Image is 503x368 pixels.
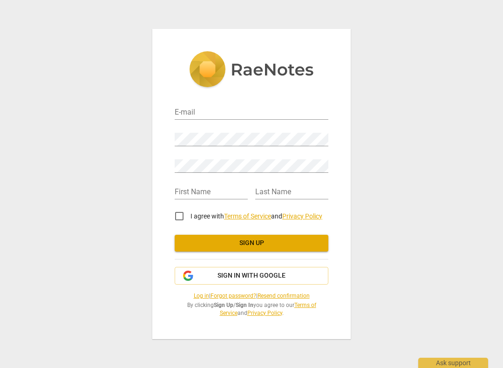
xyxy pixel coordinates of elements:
a: Terms of Service [224,212,271,220]
div: Ask support [418,358,488,368]
span: Sign up [182,239,321,248]
a: Forgot password? [211,293,256,299]
a: Resend confirmation [258,293,310,299]
a: Privacy Policy [247,310,282,316]
a: Terms of Service [220,302,316,316]
b: Sign Up [214,302,233,308]
img: 5ac2273c67554f335776073100b6d88f.svg [189,51,314,89]
span: I agree with and [190,212,322,220]
b: Sign In [236,302,253,308]
a: Log in [194,293,209,299]
button: Sign up [175,235,328,252]
span: | | [175,292,328,300]
a: Privacy Policy [282,212,322,220]
span: By clicking / you agree to our and . [175,301,328,317]
span: Sign in with Google [218,271,285,280]
button: Sign in with Google [175,267,328,285]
